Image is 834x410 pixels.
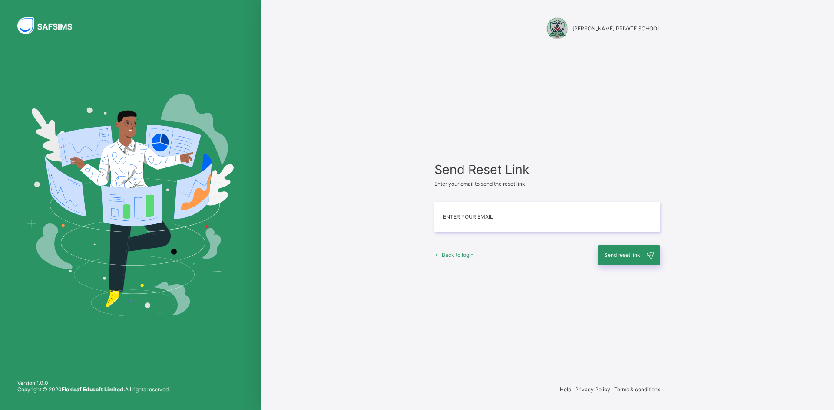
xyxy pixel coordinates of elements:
[614,386,660,393] span: Terms & conditions
[546,17,568,39] img: GRACEY PRIVATE SCHOOL
[604,252,640,258] span: Send reset link
[442,252,473,258] span: Back to login
[434,252,473,258] a: Back to login
[434,162,660,177] span: Send Reset Link
[62,386,125,393] strong: Flexisaf Edusoft Limited.
[27,94,234,316] img: Hero Image
[17,380,170,386] span: Version 1.0.0
[560,386,571,393] span: Help
[17,386,170,393] span: Copyright © 2020 All rights reserved.
[575,386,610,393] span: Privacy Policy
[17,17,83,34] img: SAFSIMS Logo
[573,25,660,32] span: [PERSON_NAME] PRIVATE SCHOOL
[434,180,525,187] span: Enter your email to send the reset link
